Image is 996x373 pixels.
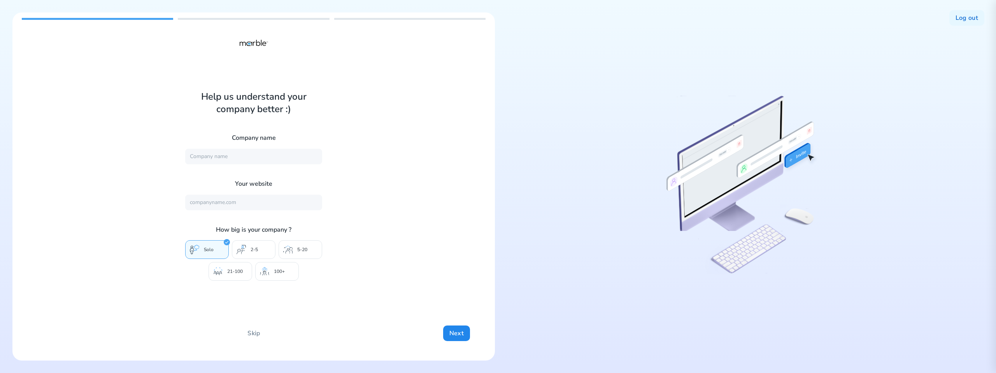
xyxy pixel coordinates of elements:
[185,90,322,115] h1: Help us understand your company better :)
[185,226,322,234] p: How big is your company ?
[274,268,285,274] p: 100+
[443,325,470,341] button: Next
[251,246,258,253] p: 2-5
[227,268,243,274] p: 21-100
[297,246,307,253] p: 5-20
[185,180,322,188] p: Your website
[185,149,322,164] input: Company name
[185,195,322,210] input: companyname.com
[204,246,214,253] p: Solo
[949,10,984,26] button: Log out
[241,325,266,341] button: Skip
[185,134,322,143] p: Company name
